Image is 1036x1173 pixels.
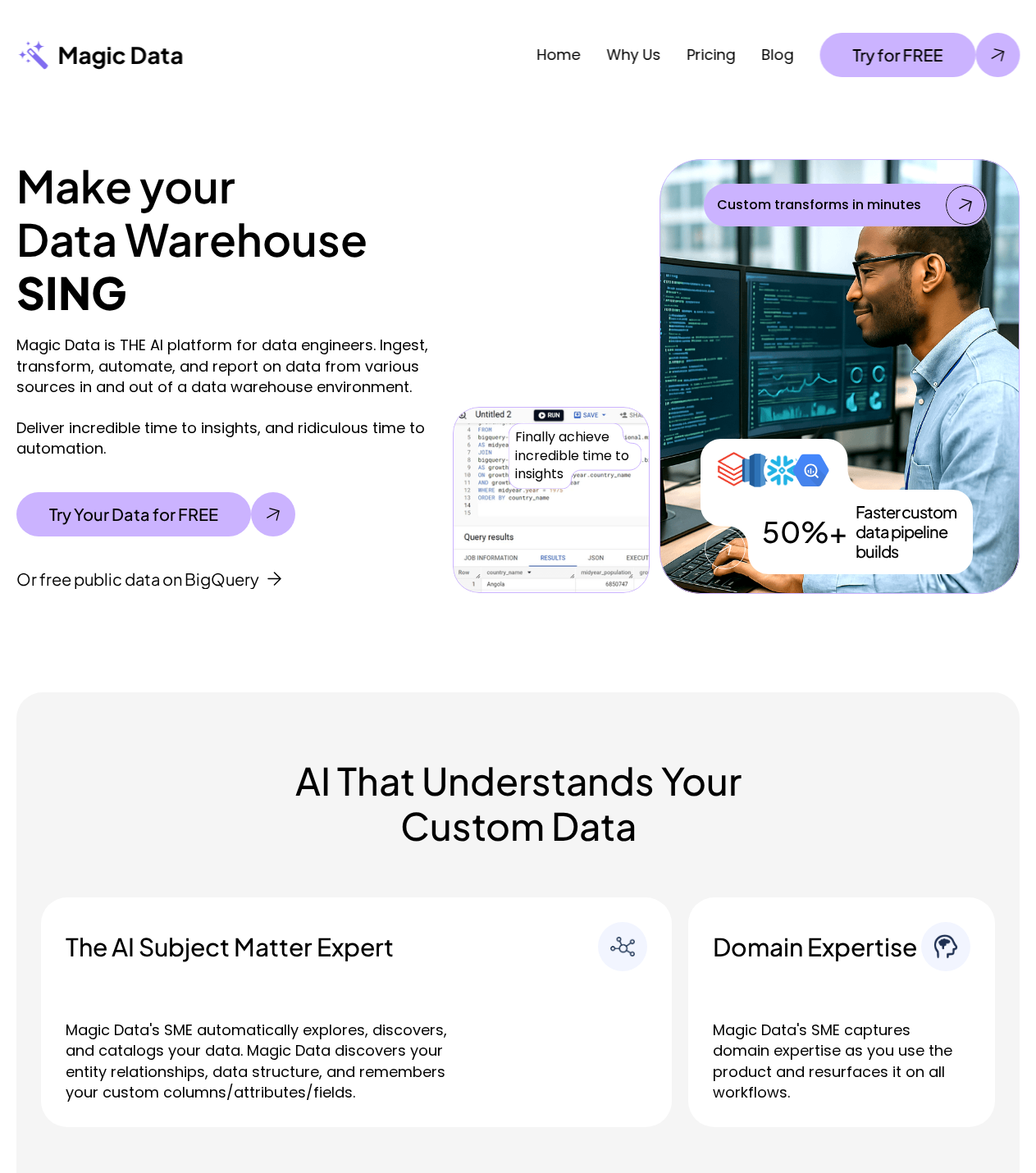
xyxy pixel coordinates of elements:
[704,184,987,226] a: Custom transforms in minutes
[536,44,580,65] a: Home
[819,33,1020,77] a: Try for FREE
[687,44,735,65] a: Pricing
[240,758,797,848] h2: AI That Understands Your Custom Data
[66,1020,476,1103] p: Magic Data's SME automatically explores, discovers, and catalogs your data. Magic Data discovers ...
[515,428,635,483] p: Finally achieve incredible time to insights
[856,502,977,561] p: Faster custom data pipeline builds
[606,44,660,65] a: Why Us
[762,514,847,549] p: 50%+
[16,569,281,589] a: Or free public data on BigQuery
[66,932,598,961] h3: The AI Subject Matter Expert
[713,932,921,961] h3: Domain Expertise
[16,264,126,320] strong: SING
[16,335,436,459] p: Magic Data is THE AI platform for data engineers. Ingest, transform, automate, and report on data...
[16,569,259,589] p: Or free public data on BigQuery
[852,45,942,65] p: Try for FREE
[761,44,793,65] a: Blog
[717,195,921,215] p: Custom transforms in minutes
[49,504,218,524] p: Try Your Data for FREE
[16,492,295,536] a: Try Your Data for FREE
[16,159,650,266] h1: Make your Data Warehouse
[57,40,183,70] p: Magic Data
[713,1020,970,1103] p: Magic Data's SME captures domain expertise as you use the product and resurfaces it on all workfl...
